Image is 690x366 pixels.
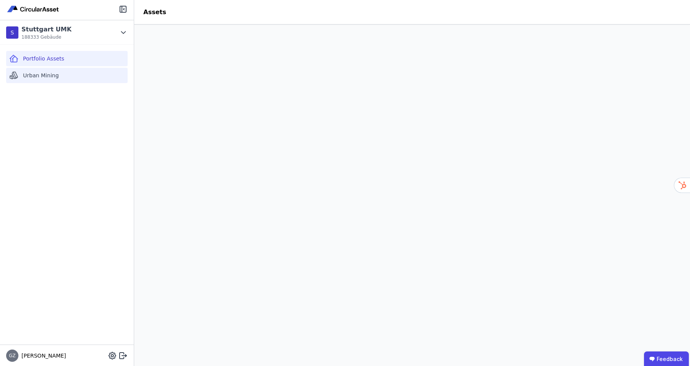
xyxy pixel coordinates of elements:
[134,25,690,366] iframe: retool
[23,55,64,62] span: Portfolio Assets
[23,72,59,79] span: Urban Mining
[9,353,16,358] span: GZ
[18,352,66,359] span: [PERSON_NAME]
[6,26,18,39] div: S
[6,5,61,14] img: Concular
[21,34,72,40] span: 188333 Gebäude
[21,25,72,34] div: Stuttgart UMK
[134,8,175,17] div: Assets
